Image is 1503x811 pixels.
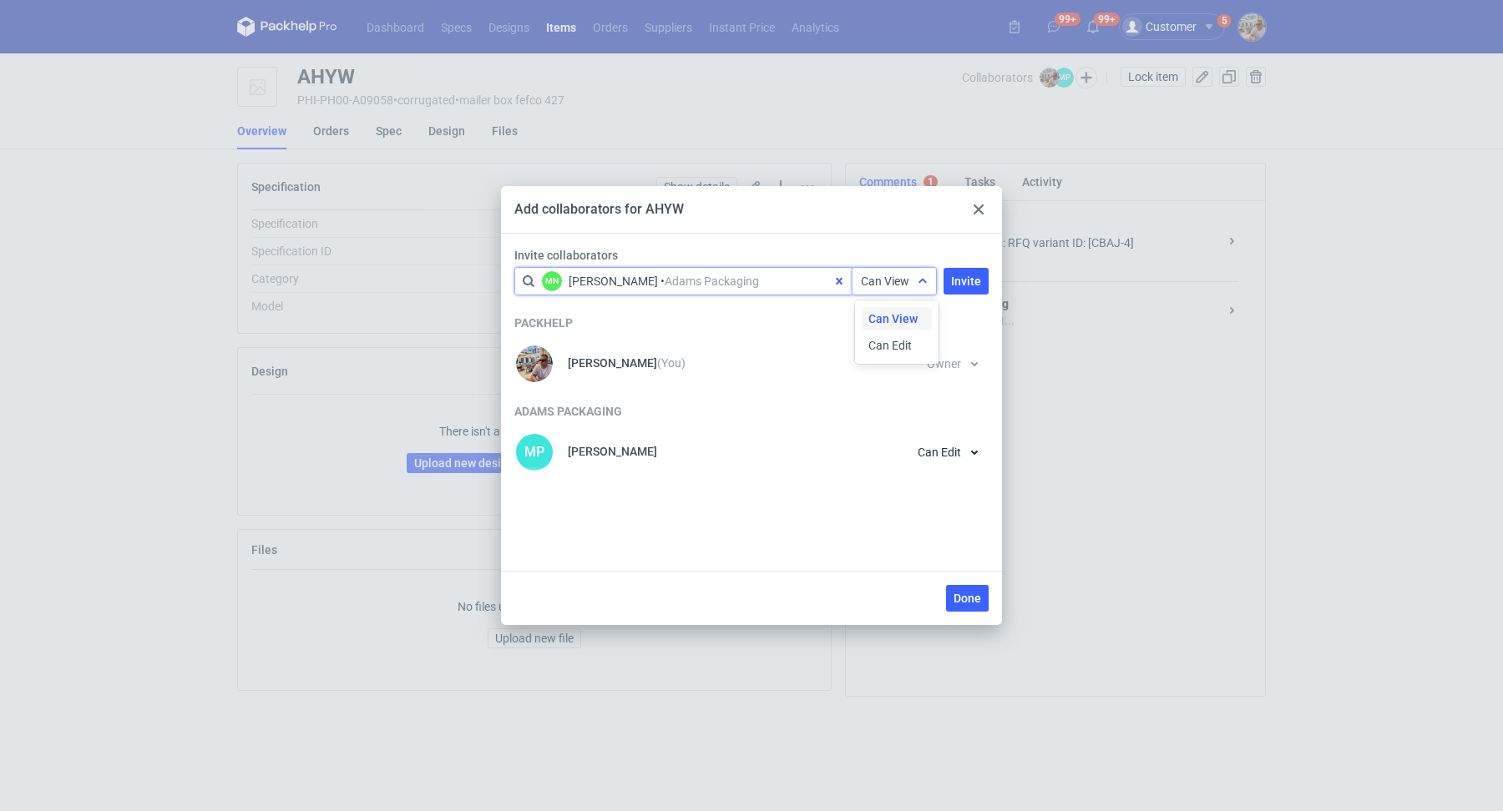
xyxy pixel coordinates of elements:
button: Invite [944,268,989,295]
span: Can Edit [868,337,912,354]
p: [PERSON_NAME] [568,445,657,458]
div: Martyna Paroń [514,432,554,472]
small: (You) [657,356,686,370]
button: Can Edit [910,439,985,466]
span: Can View [861,275,909,288]
div: Add collaborators for AHYW [514,200,684,219]
span: Owner [927,358,961,370]
button: Owner [919,350,985,377]
div: Małgorzata Nowotna [542,271,562,291]
div: Michał Palasek [514,344,554,384]
button: Done [946,585,989,612]
h3: Adams Packaging [514,404,985,419]
img: Michał Palasek [516,345,553,382]
p: [PERSON_NAME] [568,356,686,370]
span: Invite [951,275,981,287]
figcaption: MN [542,271,562,291]
div: Małgorzata Nowotna • Adams Packaging (malgorzata.nowotna@adamsbox.com.pl) [569,273,759,290]
figcaption: MP [516,434,553,471]
span: Can View [868,310,918,327]
span: Adams Packaging [665,275,759,288]
label: Invite collaborators [514,247,995,264]
h3: Packhelp [514,315,985,330]
span: Can Edit [918,446,961,458]
span: Done [954,592,981,604]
